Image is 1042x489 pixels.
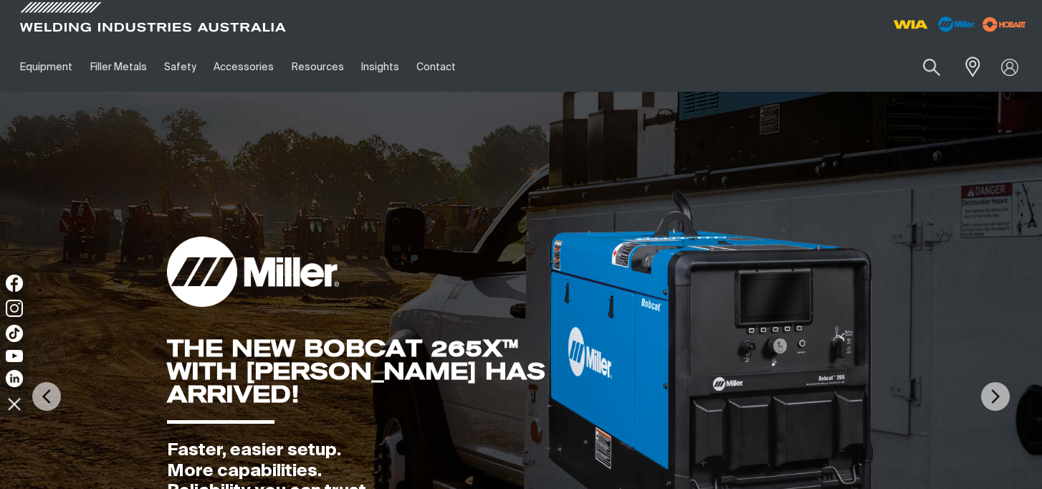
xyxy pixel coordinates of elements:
[981,382,1010,411] img: NextArrow
[11,42,776,92] nav: Main
[81,42,155,92] a: Filler Metals
[167,337,546,406] div: THE NEW BOBCAT 265X™ WITH [PERSON_NAME] HAS ARRIVED!
[353,42,408,92] a: Insights
[6,350,23,362] img: YouTube
[408,42,464,92] a: Contact
[283,42,353,92] a: Resources
[907,50,956,84] button: Search products
[2,391,27,416] img: hide socials
[6,275,23,292] img: Facebook
[32,382,61,411] img: PrevArrow
[6,300,23,317] img: Instagram
[156,42,205,92] a: Safety
[11,42,81,92] a: Equipment
[978,14,1031,35] img: miller
[6,370,23,387] img: LinkedIn
[6,325,23,342] img: TikTok
[205,42,282,92] a: Accessories
[889,50,956,84] input: Product name or item number...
